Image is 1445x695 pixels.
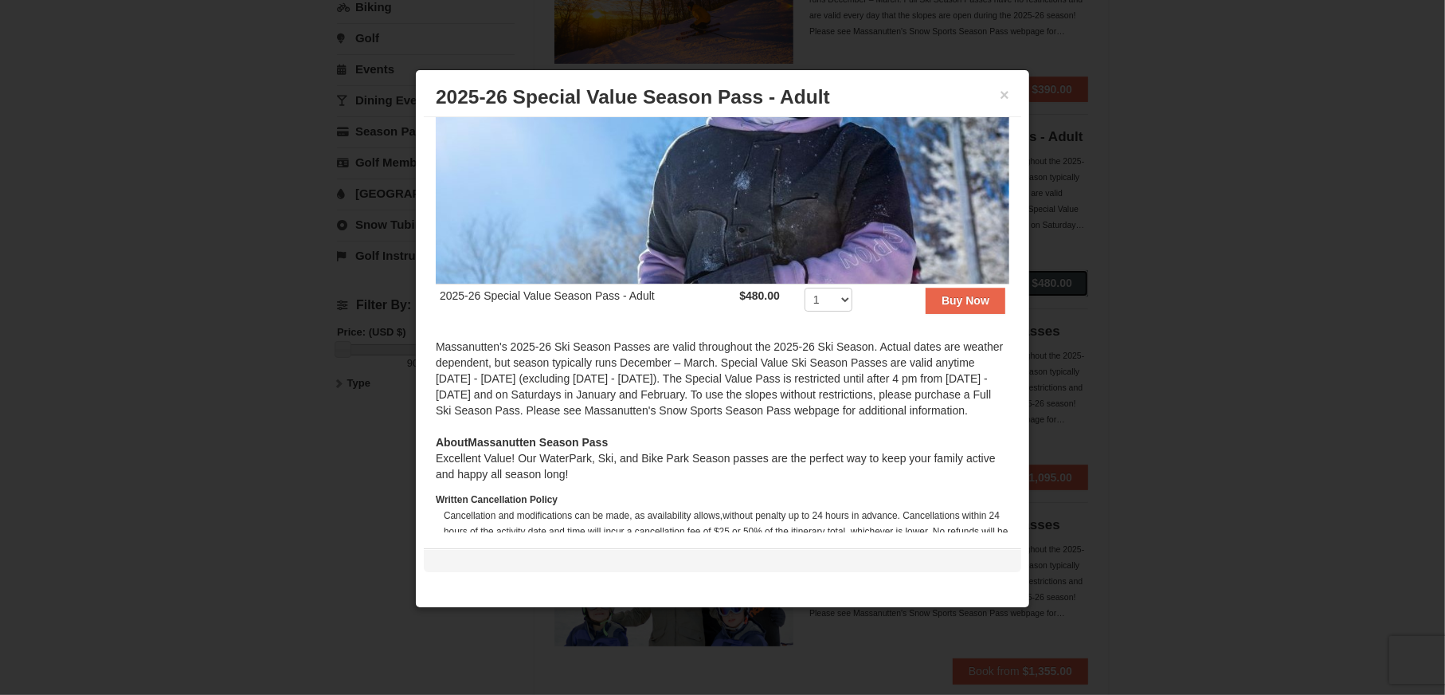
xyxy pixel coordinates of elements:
[1000,87,1009,103] button: ×
[436,492,1009,508] dt: Written Cancellation Policy
[926,288,1005,313] button: Buy Now
[436,285,735,324] td: 2025-26 Special Value Season Pass - Adult
[436,339,1009,434] div: Massanutten's 2025-26 Ski Season Passes are valid throughout the 2025-26 Ski Season. Actual dates...
[739,289,780,302] strong: $480.00
[436,85,1009,109] h3: 2025-26 Special Value Season Pass - Adult
[436,436,608,449] strong: Massanutten Season Pass
[942,294,989,307] strong: Buy Now
[444,508,1009,556] dd: Cancellation and modifications can be made, as availability allows,without penalty up to 24 hours...
[436,434,1009,482] div: Excellent Value! Our WaterPark, Ski, and Bike Park Season passes are the perfect way to keep your...
[436,436,468,449] span: About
